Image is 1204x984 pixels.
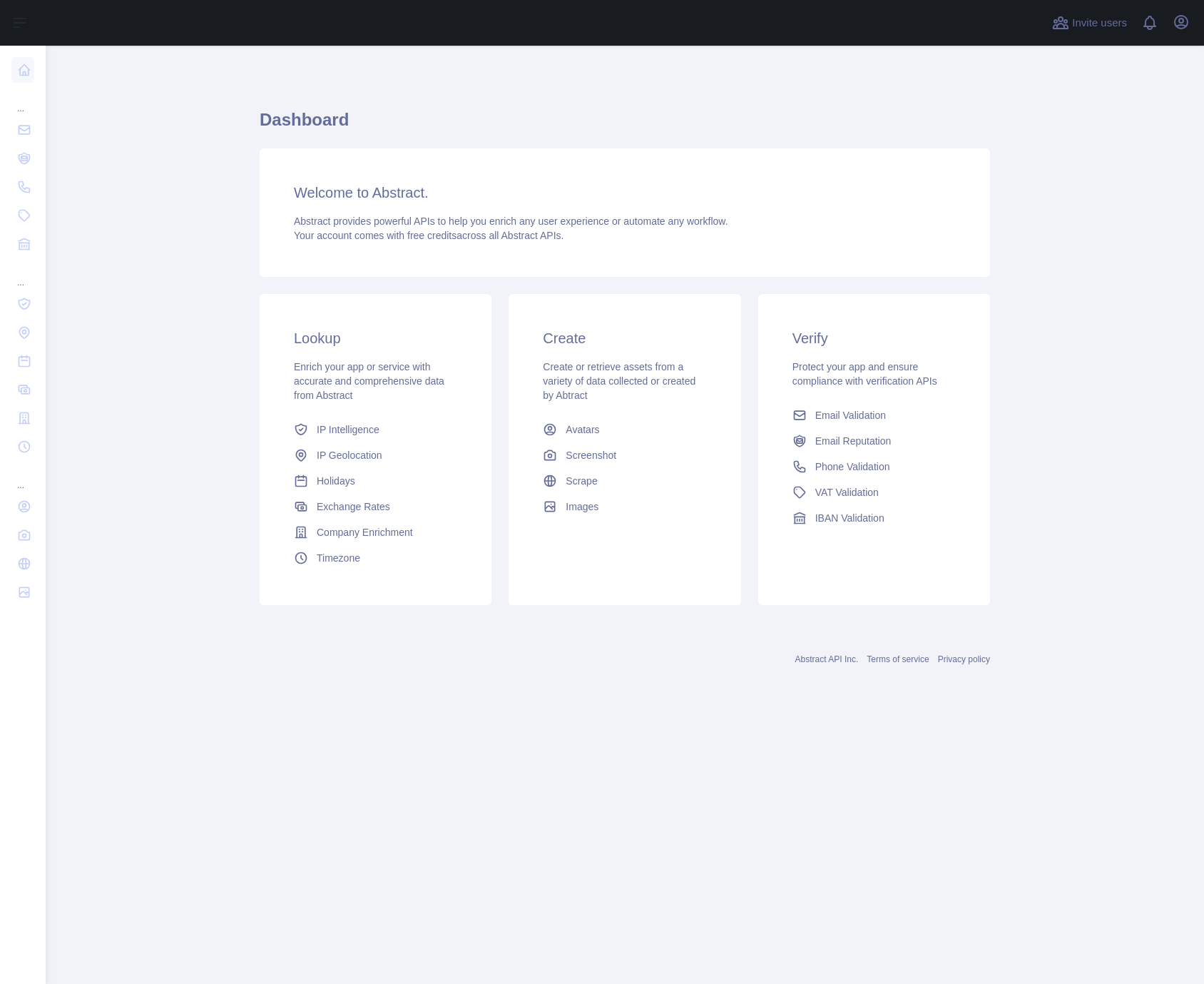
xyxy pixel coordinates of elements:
span: free credits [407,230,456,241]
a: Email Validation [787,402,961,428]
div: ... [11,260,34,288]
span: Images [566,499,598,514]
span: Email Reputation [815,434,892,448]
h3: Lookup [294,328,457,348]
a: Company Enrichment [288,519,463,545]
span: VAT Validation [815,485,879,499]
a: Exchange Rates [288,494,463,519]
span: Invite users [1072,15,1127,31]
a: Privacy policy [938,654,990,664]
span: IP Intelligence [317,422,379,437]
span: Create or retrieve assets from a variety of data collected or created by Abtract [543,361,695,401]
span: Scrape [566,474,597,488]
a: Screenshot [537,442,712,468]
span: Timezone [317,551,360,565]
a: IP Intelligence [288,417,463,442]
h1: Dashboard [260,108,990,143]
a: Terms of service [867,654,929,664]
a: Email Reputation [787,428,961,454]
h3: Verify [792,328,956,348]
span: Abstract provides powerful APIs to help you enrich any user experience or automate any workflow. [294,215,728,227]
a: Timezone [288,545,463,571]
a: Avatars [537,417,712,442]
span: Phone Validation [815,460,890,474]
h3: Create [543,328,706,348]
a: Abstract API Inc. [795,654,859,664]
span: Protect your app and ensure compliance with verification APIs [792,361,937,387]
span: Holidays [317,474,355,488]
a: Holidays [288,468,463,494]
a: IBAN Validation [787,505,961,531]
span: Company Enrichment [317,525,413,539]
span: Enrich your app or service with accurate and comprehensive data from Abstract [294,361,444,401]
button: Invite users [1049,11,1130,34]
a: Images [537,494,712,519]
span: IBAN Validation [815,511,884,525]
a: Scrape [537,468,712,494]
div: ... [11,86,34,114]
h3: Welcome to Abstract. [294,183,956,203]
span: IP Geolocation [317,448,382,462]
span: Your account comes with across all Abstract APIs. [294,230,563,241]
a: Phone Validation [787,454,961,480]
div: ... [11,462,34,491]
a: IP Geolocation [288,442,463,468]
span: Screenshot [566,448,616,462]
a: VAT Validation [787,480,961,505]
span: Exchange Rates [317,499,390,514]
span: Email Validation [815,408,886,422]
span: Avatars [566,422,599,437]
